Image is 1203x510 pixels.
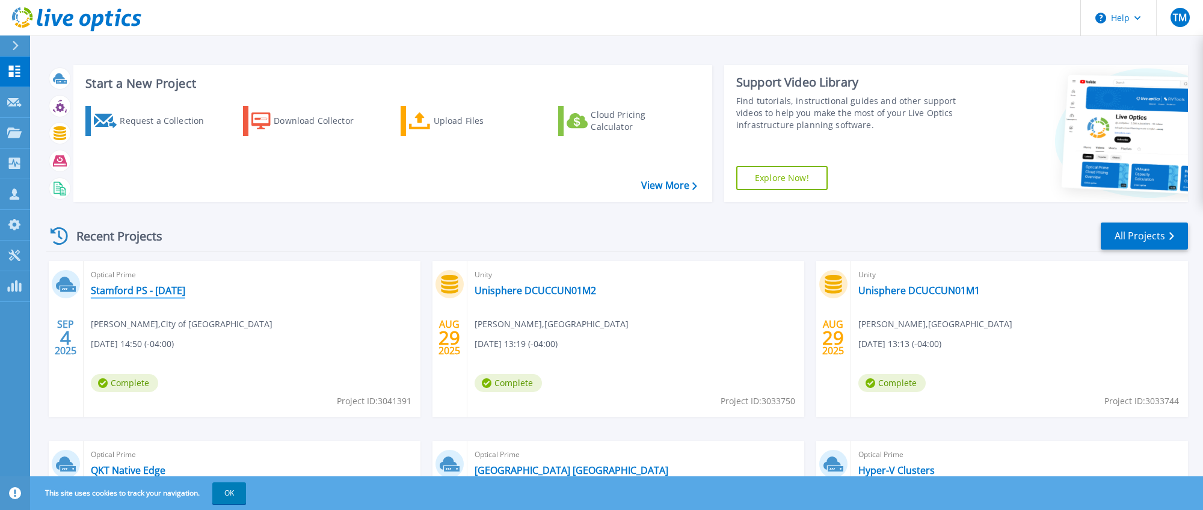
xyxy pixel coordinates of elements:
span: Complete [91,374,158,392]
a: Download Collector [243,106,377,136]
span: Complete [475,374,542,392]
a: QKT Native Edge [91,464,165,476]
span: TM [1173,13,1187,22]
a: View More [641,180,697,191]
button: OK [212,482,246,504]
span: This site uses cookies to track your navigation. [33,482,246,504]
span: Project ID: 3033750 [721,395,795,408]
span: Optical Prime [91,268,413,281]
a: Upload Files [401,106,535,136]
a: Unisphere DCUCCUN01M1 [858,284,980,296]
a: All Projects [1101,223,1188,250]
span: Unity [475,268,797,281]
div: Request a Collection [120,109,216,133]
h3: Start a New Project [85,77,697,90]
span: [DATE] 13:19 (-04:00) [475,337,558,351]
span: Optical Prime [858,448,1181,461]
span: Complete [858,374,926,392]
span: 29 [822,333,844,343]
div: Recent Projects [46,221,179,251]
a: [GEOGRAPHIC_DATA] [GEOGRAPHIC_DATA] [475,464,668,476]
span: Optical Prime [475,448,797,461]
span: Project ID: 3041391 [337,395,411,408]
span: 29 [438,333,460,343]
a: Stamford PS - [DATE] [91,284,185,296]
span: Project ID: 3033744 [1104,395,1179,408]
a: Hyper-V Clusters [858,464,935,476]
span: [PERSON_NAME] , [GEOGRAPHIC_DATA] [475,318,629,331]
div: Find tutorials, instructional guides and other support videos to help you make the most of your L... [736,95,973,131]
span: [DATE] 14:50 (-04:00) [91,337,174,351]
span: [DATE] 13:13 (-04:00) [858,337,941,351]
a: Request a Collection [85,106,220,136]
a: Cloud Pricing Calculator [558,106,692,136]
span: Optical Prime [91,448,413,461]
span: Unity [858,268,1181,281]
span: 4 [60,333,71,343]
a: Explore Now! [736,166,828,190]
div: SEP 2025 [54,316,77,360]
div: AUG 2025 [438,316,461,360]
div: Download Collector [274,109,370,133]
div: Support Video Library [736,75,973,90]
div: AUG 2025 [822,316,845,360]
div: Upload Files [434,109,530,133]
a: Unisphere DCUCCUN01M2 [475,284,596,296]
span: [PERSON_NAME] , City of [GEOGRAPHIC_DATA] [91,318,272,331]
div: Cloud Pricing Calculator [591,109,687,133]
span: [PERSON_NAME] , [GEOGRAPHIC_DATA] [858,318,1012,331]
